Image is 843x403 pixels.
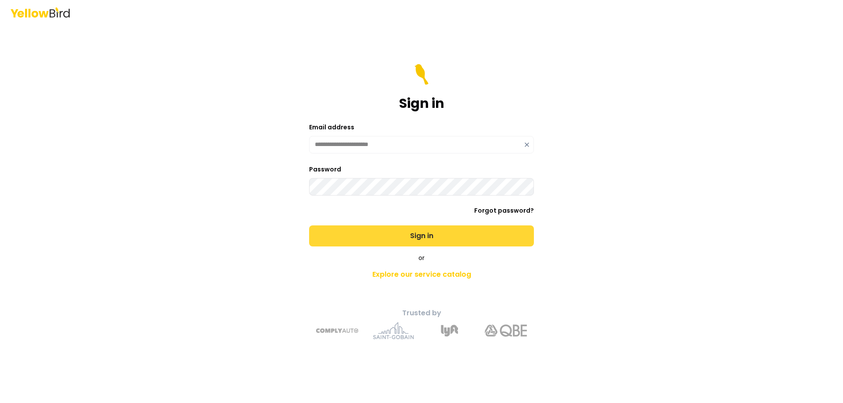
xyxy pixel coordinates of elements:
[267,308,576,318] p: Trusted by
[309,225,534,246] button: Sign in
[399,96,444,111] h1: Sign in
[418,253,425,262] span: or
[267,266,576,283] a: Explore our service catalog
[309,123,354,132] label: Email address
[309,165,341,174] label: Password
[474,206,534,215] a: Forgot password?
